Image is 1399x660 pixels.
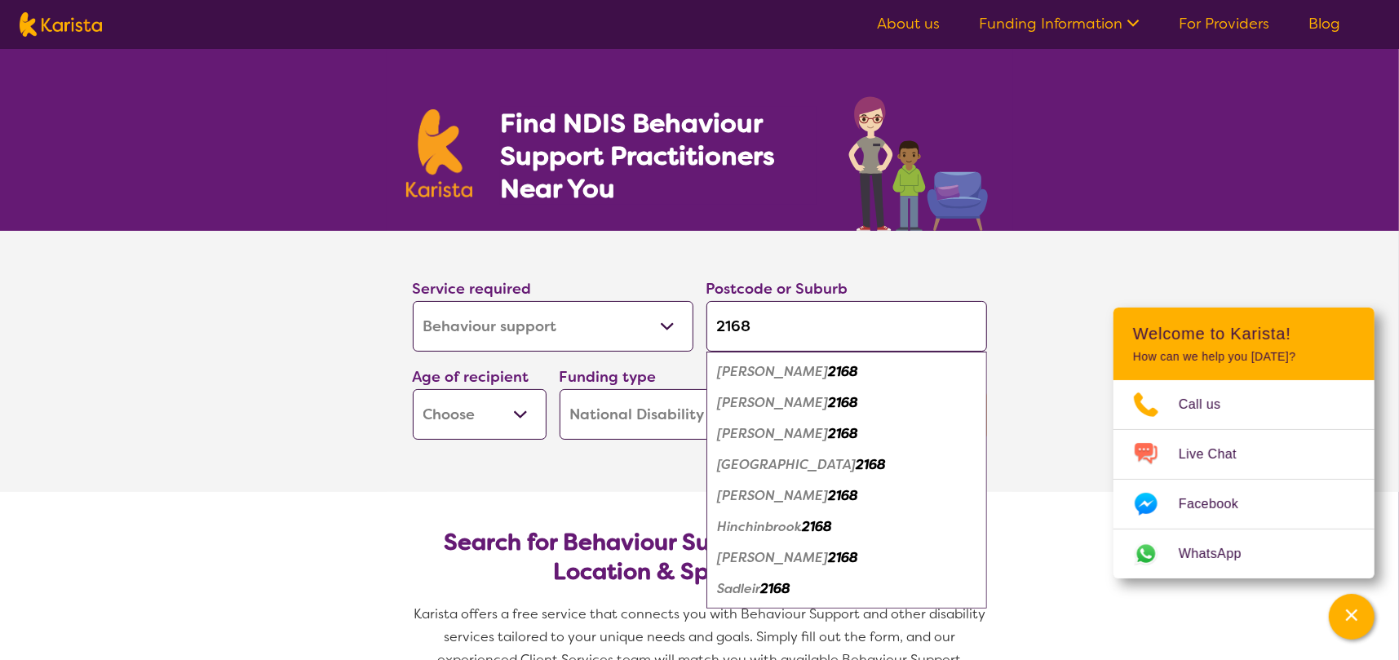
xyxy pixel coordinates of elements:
[406,109,473,197] img: Karista logo
[829,549,859,566] em: 2168
[706,301,987,352] input: Type
[715,481,979,512] div: Heckenberg 2168
[829,394,859,411] em: 2168
[718,363,829,380] em: [PERSON_NAME]
[715,388,979,419] div: Busby 2168
[829,425,859,442] em: 2168
[706,279,848,299] label: Postcode or Suburb
[829,487,859,504] em: 2168
[761,580,791,597] em: 2168
[1329,594,1375,640] button: Channel Menu
[1308,14,1340,33] a: Blog
[1179,492,1258,516] span: Facebook
[1179,392,1241,417] span: Call us
[844,88,994,231] img: behaviour-support
[715,574,979,605] div: Sadleir 2168
[20,12,102,37] img: Karista logo
[718,456,857,473] em: [GEOGRAPHIC_DATA]
[715,419,979,450] div: Cartwright 2168
[718,487,829,504] em: [PERSON_NAME]
[426,528,974,587] h2: Search for Behaviour Support Practitioners by Location & Specific Needs
[718,425,829,442] em: [PERSON_NAME]
[1113,529,1375,578] a: Web link opens in a new tab.
[413,279,532,299] label: Service required
[877,14,940,33] a: About us
[718,518,803,535] em: Hinchinbrook
[1113,308,1375,578] div: Channel Menu
[803,518,833,535] em: 2168
[715,543,979,574] div: Miller 2168
[715,357,979,388] div: Ashcroft 2168
[1133,350,1355,364] p: How can we help you [DATE]?
[560,367,657,387] label: Funding type
[1113,380,1375,578] ul: Choose channel
[715,512,979,543] div: Hinchinbrook 2168
[1179,442,1256,467] span: Live Chat
[829,363,859,380] em: 2168
[718,549,829,566] em: [PERSON_NAME]
[1179,14,1269,33] a: For Providers
[857,456,887,473] em: 2168
[979,14,1140,33] a: Funding Information
[500,107,816,205] h1: Find NDIS Behaviour Support Practitioners Near You
[718,394,829,411] em: [PERSON_NAME]
[718,580,761,597] em: Sadleir
[1133,324,1355,343] h2: Welcome to Karista!
[1179,542,1261,566] span: WhatsApp
[715,450,979,481] div: Green Valley 2168
[413,367,529,387] label: Age of recipient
